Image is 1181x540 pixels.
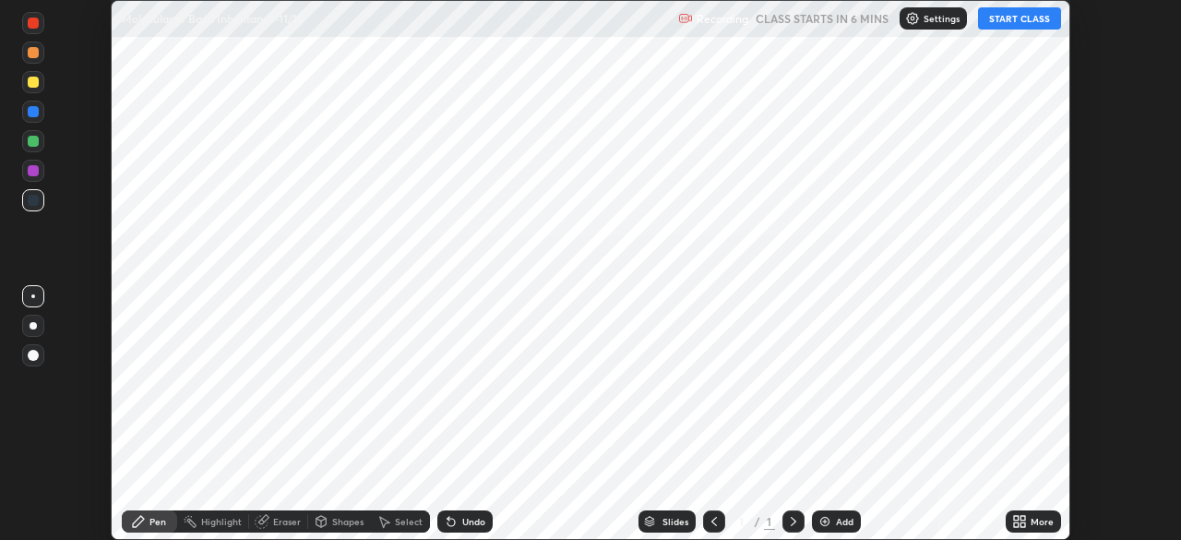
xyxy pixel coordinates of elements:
img: recording.375f2c34.svg [678,11,693,26]
button: START CLASS [978,7,1061,30]
img: add-slide-button [817,514,832,529]
p: Molecular of Basis Inheritance-11/15 [122,11,304,26]
div: Highlight [201,517,242,526]
p: Settings [924,14,960,23]
div: Slides [662,517,688,526]
div: / [755,516,760,527]
div: 1 [733,516,751,527]
div: Undo [462,517,485,526]
div: Pen [149,517,166,526]
div: Eraser [273,517,301,526]
img: class-settings-icons [905,11,920,26]
div: Select [395,517,423,526]
h5: CLASS STARTS IN 6 MINS [756,10,889,27]
div: More [1031,517,1054,526]
div: Shapes [332,517,364,526]
div: Add [836,517,853,526]
p: Recording [697,12,748,26]
div: 1 [764,513,775,530]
